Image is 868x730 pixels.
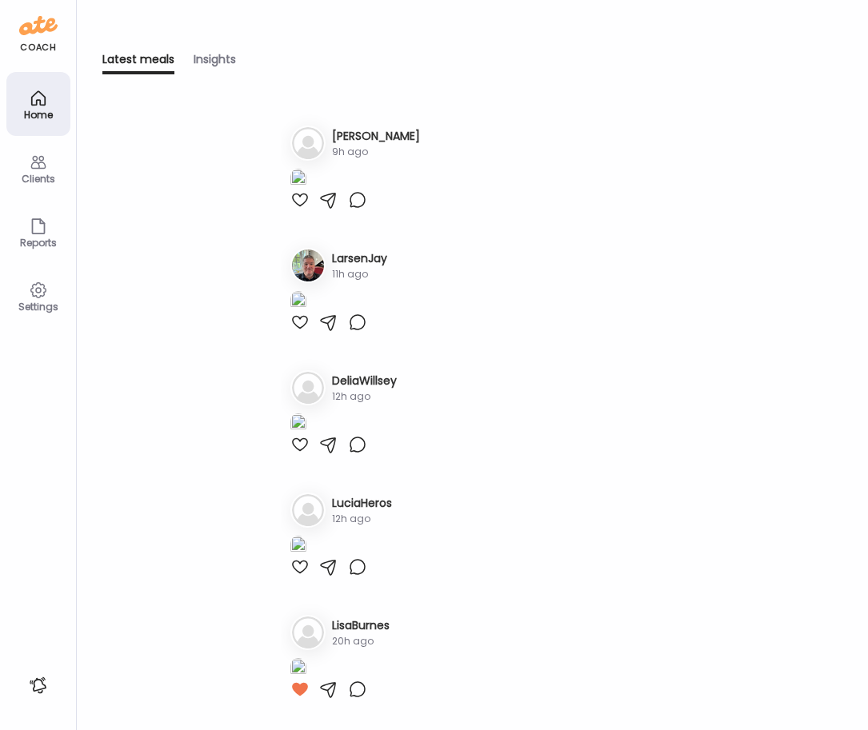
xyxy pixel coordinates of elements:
[292,372,324,404] img: bg-avatar-default.svg
[332,145,420,159] div: 9h ago
[332,250,387,267] h3: LarsenJay
[332,634,390,648] div: 20h ago
[292,616,324,648] img: bg-avatar-default.svg
[102,51,174,74] div: Latest meals
[290,536,306,557] img: images%2F1qYfsqsWO6WAqm9xosSfiY0Hazg1%2F9GfxF8oD3FhAvsRBdRlj%2FmnnPyyiX6jeTwPmR2IRY_1080
[332,617,390,634] h3: LisaBurnes
[194,51,236,74] div: Insights
[332,495,392,512] h3: LuciaHeros
[292,494,324,526] img: bg-avatar-default.svg
[290,658,306,680] img: images%2F14YwdST0zVTSBa9Pc02PT7cAhhp2%2Fb8h6nuwPMnOnKZfKTIjO%2F723pNCb9I86FqtUadGlA_1080
[10,301,67,312] div: Settings
[290,291,306,313] img: images%2FpQclOzuQ2uUyIuBETuyLXmhsmXz1%2FmF3Nsn3mjcwvR8gk2XGr%2Fx5GvLym15tBboZLmwq2Z_1080
[10,174,67,184] div: Clients
[332,267,387,281] div: 11h ago
[10,110,67,120] div: Home
[292,249,324,281] img: avatars%2FpQclOzuQ2uUyIuBETuyLXmhsmXz1
[332,128,420,145] h3: [PERSON_NAME]
[290,169,306,190] img: images%2FIrNJUawwUnOTYYdIvOBtlFt5cGu2%2FmvLI7e9HIoV81U5KVcRV%2FZvrc98e63F0pbqFMCBoh_1080
[20,41,56,54] div: coach
[332,389,397,404] div: 12h ago
[10,237,67,248] div: Reports
[332,512,392,526] div: 12h ago
[332,373,397,389] h3: DeliaWillsey
[19,13,58,38] img: ate
[292,127,324,159] img: bg-avatar-default.svg
[290,413,306,435] img: images%2FGHdhXm9jJtNQdLs9r9pbhWu10OF2%2FJiYwzCxjOveyS59W2TQ9%2Fjmw7G5bt7ew2toF2b1gi_1080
